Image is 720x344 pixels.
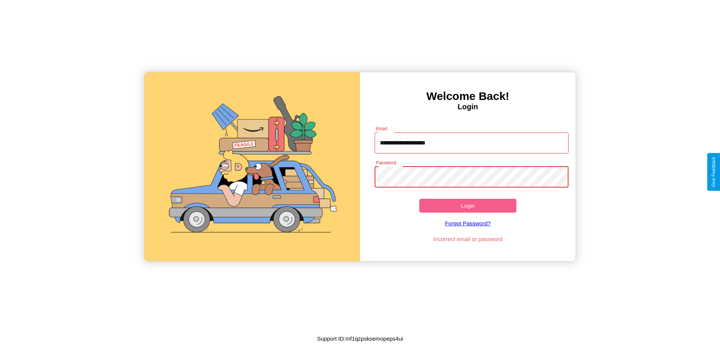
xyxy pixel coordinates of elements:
h3: Welcome Back! [360,90,576,103]
label: Password [376,159,396,166]
p: Incorrect email or password [371,234,565,244]
div: Give Feedback [711,157,716,187]
label: Email [376,125,388,132]
a: Forgot Password? [371,213,565,234]
h4: Login [360,103,576,111]
button: Login [419,199,516,213]
p: Support ID: mf1qzpsksemopeps4ui [317,334,403,344]
img: gif [144,72,360,261]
